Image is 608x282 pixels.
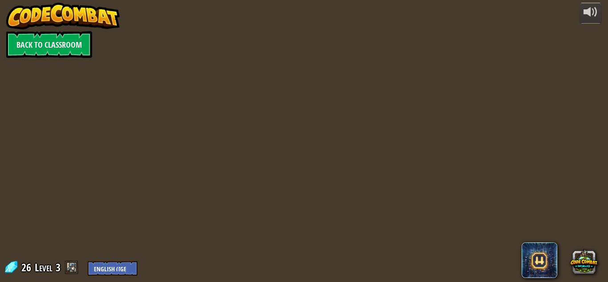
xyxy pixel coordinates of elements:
img: CodeCombat - Learn how to code by playing a game [6,3,120,29]
button: Adjust volume [580,3,602,24]
span: 3 [56,260,61,274]
a: Back to Classroom [6,31,92,58]
span: Level [35,260,53,275]
span: 26 [21,260,34,274]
